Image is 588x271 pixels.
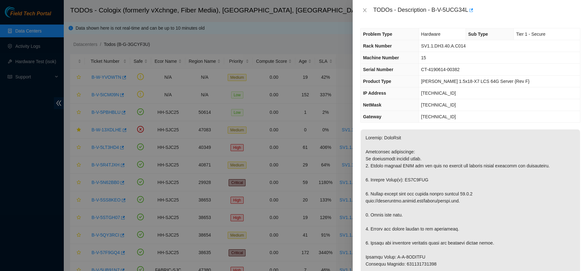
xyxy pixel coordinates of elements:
[363,114,381,119] span: Gateway
[363,55,399,60] span: Machine Number
[421,32,441,37] span: Hardware
[516,32,545,37] span: Tier 1 - Secure
[363,91,386,96] span: IP Address
[421,55,426,60] span: 15
[363,102,381,107] span: NetMask
[468,32,488,37] span: Sub Type
[421,114,456,119] span: [TECHNICAL_ID]
[360,7,369,13] button: Close
[363,79,391,84] span: Product Type
[362,8,367,13] span: close
[421,102,456,107] span: [TECHNICAL_ID]
[363,43,392,48] span: Rack Number
[421,43,466,48] span: SV1.1.DH3.40.A.C014
[421,67,460,72] span: CT-4190614-00382
[421,79,530,84] span: [PERSON_NAME] 1.5x18-X7 LCS 64G Server {Rev F}
[363,67,393,72] span: Serial Number
[373,5,580,15] div: TODOs - Description - B-V-5UCG34L
[363,32,392,37] span: Problem Type
[421,91,456,96] span: [TECHNICAL_ID]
